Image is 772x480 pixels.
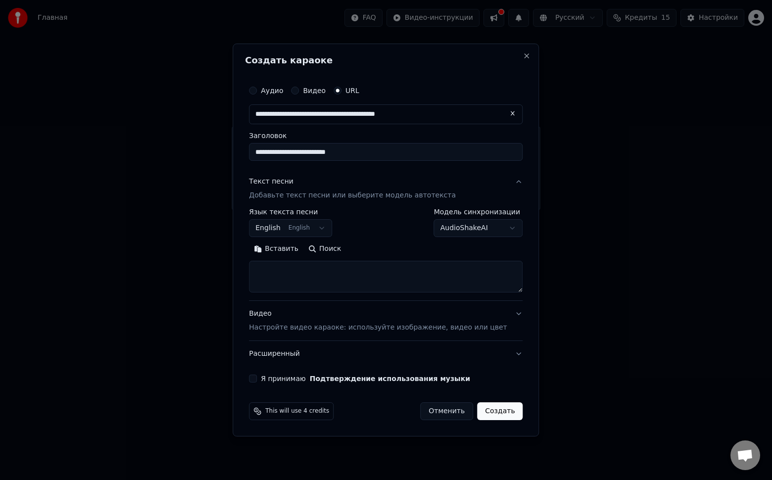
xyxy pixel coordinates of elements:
[249,191,456,200] p: Добавьте текст песни или выберите модель автотекста
[249,208,523,300] div: Текст песниДобавьте текст песни или выберите модель автотекста
[249,177,293,187] div: Текст песни
[261,375,470,382] label: Я принимаю
[261,87,283,94] label: Аудио
[434,208,523,215] label: Модель синхронизации
[249,241,303,257] button: Вставить
[310,375,470,382] button: Я принимаю
[303,87,326,94] label: Видео
[249,323,507,333] p: Настройте видео караоке: используйте изображение, видео или цвет
[477,402,523,420] button: Создать
[249,341,523,367] button: Расширенный
[249,169,523,208] button: Текст песниДобавьте текст песни или выберите модель автотекста
[420,402,473,420] button: Отменить
[265,407,329,415] span: This will use 4 credits
[249,132,523,139] label: Заголовок
[249,309,507,333] div: Видео
[249,301,523,340] button: ВидеоНастройте видео караоке: используйте изображение, видео или цвет
[303,241,346,257] button: Поиск
[249,208,332,215] label: Язык текста песни
[345,87,359,94] label: URL
[245,56,527,65] h2: Создать караоке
